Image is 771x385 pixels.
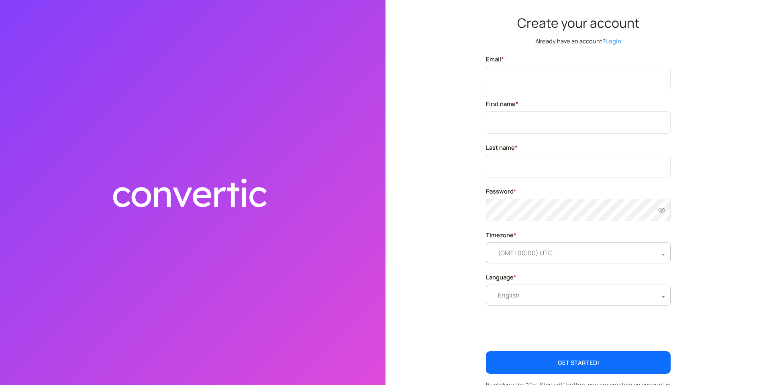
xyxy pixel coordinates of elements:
span: English [486,285,670,305]
h1: Create your account [486,14,671,32]
img: convertic text [113,178,267,207]
span: (GMT+00:00) UTC [486,243,670,263]
label: First name [486,98,671,109]
label: Timezone [486,229,671,240]
label: Language [486,271,671,283]
span: (GMT+00:00) UTC [495,247,561,259]
a: Login [606,37,621,45]
p: Already have an account? [486,37,671,45]
span: visibility [658,206,666,214]
label: Email [486,53,671,65]
span: English [495,289,528,301]
iframe: reCAPTCHA [489,314,611,345]
button: Get Started! [486,351,671,374]
label: Password [486,185,671,197]
label: Last name [486,142,671,153]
